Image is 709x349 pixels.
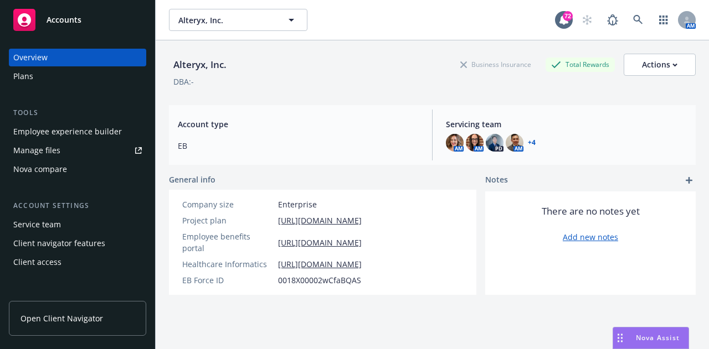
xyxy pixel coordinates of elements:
a: Search [627,9,649,31]
a: Report a Bug [602,9,624,31]
div: Employee experience builder [13,123,122,140]
span: Servicing team [446,118,687,130]
img: photo [506,134,523,152]
div: Client navigator features [13,235,105,252]
a: [URL][DOMAIN_NAME] [278,215,362,226]
span: Accounts [47,15,81,24]
button: Nova Assist [613,327,689,349]
a: Overview [9,49,146,66]
div: EB Force ID [182,274,274,286]
span: Nova Assist [636,333,680,342]
a: Client access [9,253,146,271]
img: photo [446,134,464,152]
a: Employee experience builder [9,123,146,140]
a: Client navigator features [9,235,146,252]
img: photo [466,134,484,152]
a: Service team [9,216,146,233]
div: Manage files [13,142,60,159]
div: Client access [13,253,61,271]
span: Account type [178,118,419,130]
span: 0018X00002wCfaBQAS [278,274,361,286]
a: Plans [9,67,146,85]
span: Alteryx, Inc. [178,14,274,26]
button: Actions [624,54,696,76]
a: [URL][DOMAIN_NAME] [278,237,362,248]
a: Nova compare [9,160,146,178]
a: [URL][DOMAIN_NAME] [278,258,362,270]
div: Account settings [9,200,146,211]
span: There are no notes yet [542,205,640,218]
div: Nova compare [13,160,67,178]
button: Alteryx, Inc. [169,9,307,31]
div: Alteryx, Inc. [169,58,231,72]
span: Open Client Navigator [20,312,103,324]
div: Total Rewards [546,58,615,71]
span: Notes [485,174,508,187]
div: Actions [642,54,677,75]
div: Employee benefits portal [182,231,274,254]
span: Enterprise [278,199,317,210]
span: EB [178,140,419,152]
img: photo [486,134,504,152]
div: Project plan [182,215,274,226]
a: Manage files [9,142,146,159]
a: add [682,174,696,187]
div: DBA: - [173,76,194,87]
a: +4 [528,139,536,146]
div: Company size [182,199,274,210]
a: Add new notes [563,231,618,243]
div: Service team [13,216,61,233]
div: 72 [563,11,573,21]
div: Overview [13,49,48,66]
div: Healthcare Informatics [182,258,274,270]
div: Drag to move [613,327,627,348]
div: Business Insurance [455,58,537,71]
a: Accounts [9,4,146,35]
a: Switch app [653,9,675,31]
span: General info [169,174,215,185]
div: Tools [9,107,146,118]
div: Plans [13,67,33,85]
a: Start snowing [576,9,598,31]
